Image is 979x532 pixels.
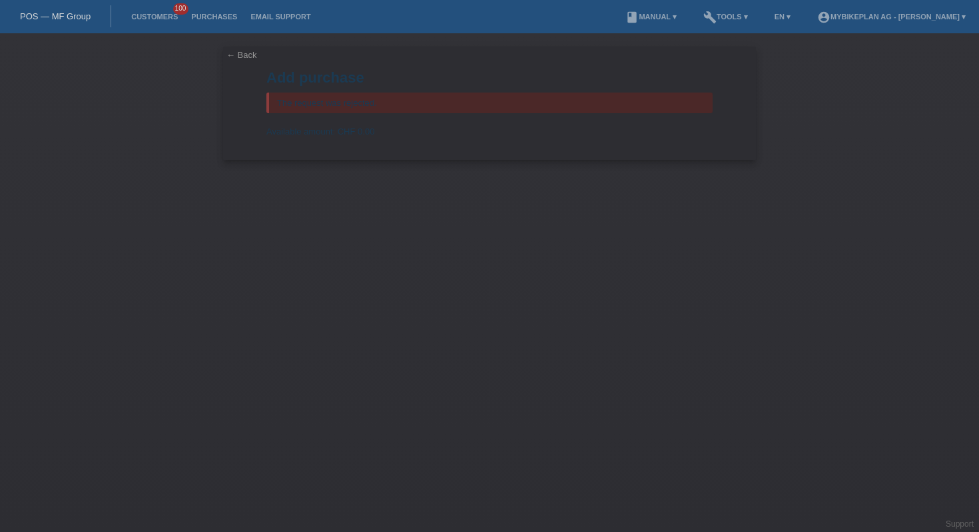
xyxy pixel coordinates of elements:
a: Customers [125,13,184,21]
a: bookManual ▾ [619,13,683,21]
a: buildTools ▾ [697,13,755,21]
a: Email Support [244,13,317,21]
div: The request was rejected. [266,93,713,113]
a: Purchases [184,13,244,21]
a: account_circleMybikeplan AG - [PERSON_NAME] ▾ [811,13,972,21]
span: 100 [173,3,189,15]
a: POS — MF Group [20,11,91,21]
a: EN ▾ [768,13,797,21]
a: ← Back [226,50,257,60]
span: Available amount: [266,127,335,136]
h1: Add purchase [266,69,713,86]
span: CHF 0.00 [338,127,375,136]
i: book [625,11,639,24]
i: account_circle [817,11,830,24]
i: build [703,11,717,24]
a: Support [946,519,974,529]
